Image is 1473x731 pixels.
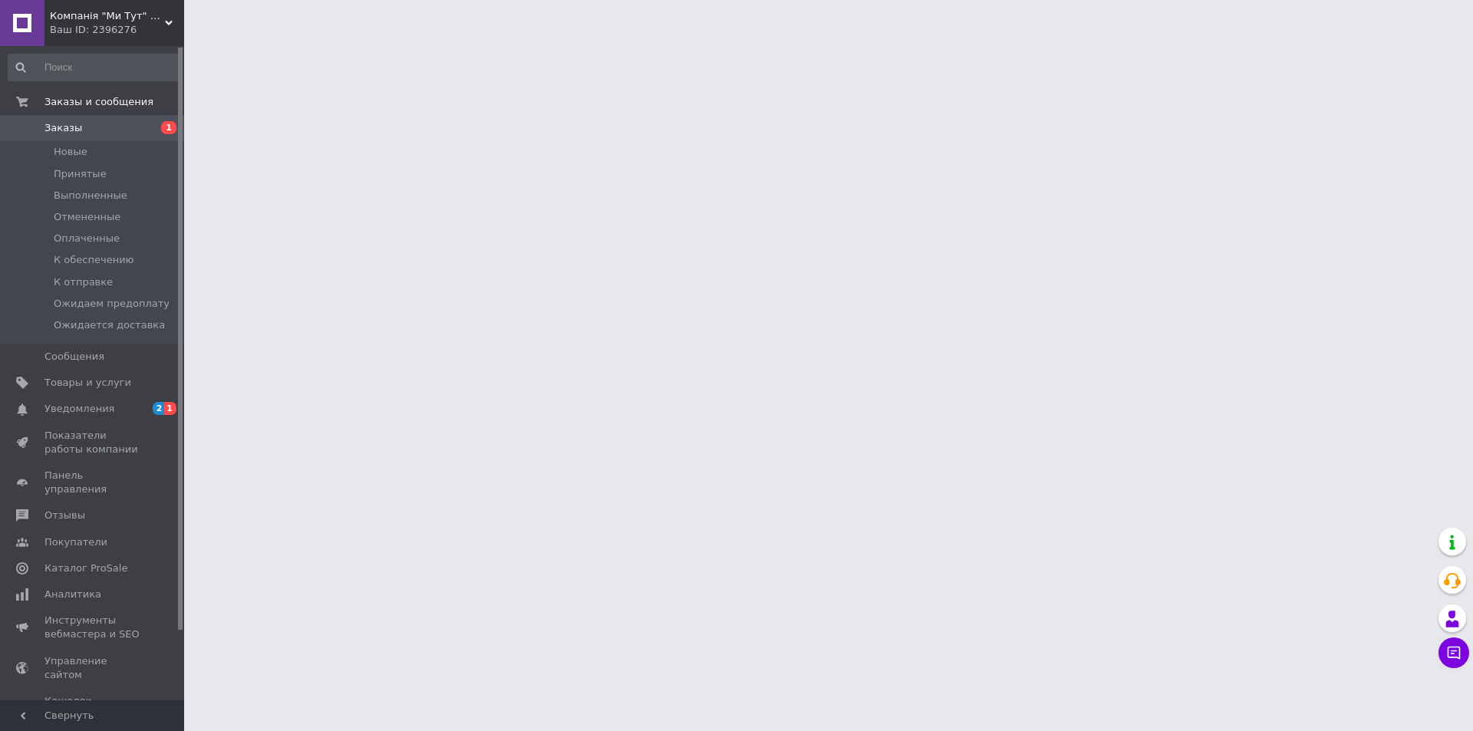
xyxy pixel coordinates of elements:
[50,23,184,37] div: Ваш ID: 2396276
[44,654,142,682] span: Управление сайтом
[1438,637,1469,668] button: Чат с покупателем
[54,210,120,224] span: Отмененные
[54,145,87,159] span: Новые
[44,121,82,135] span: Заказы
[44,561,127,575] span: Каталог ProSale
[153,402,165,415] span: 2
[54,232,120,245] span: Оплаченные
[44,694,142,722] span: Кошелек компании
[164,402,176,415] span: 1
[44,350,104,364] span: Сообщения
[54,189,127,203] span: Выполненные
[44,469,142,496] span: Панель управления
[54,275,113,289] span: К отправке
[54,167,107,181] span: Принятые
[44,95,153,109] span: Заказы и сообщения
[44,376,131,390] span: Товары и услуги
[54,297,170,311] span: Ожидаем предоплату
[44,588,101,601] span: Аналитика
[161,121,176,134] span: 1
[54,253,134,267] span: К обеспечению
[54,318,165,332] span: Ожидается доставка
[50,9,165,23] span: Компанія "Ми Тут" Запчастини на китайські авто
[44,509,85,522] span: Отзывы
[44,614,142,641] span: Инструменты вебмастера и SEO
[8,54,181,81] input: Поиск
[44,535,107,549] span: Покупатели
[44,429,142,456] span: Показатели работы компании
[44,402,114,416] span: Уведомления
